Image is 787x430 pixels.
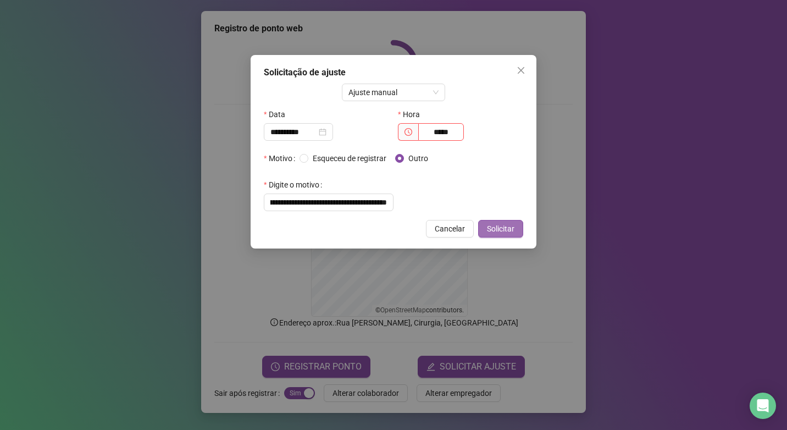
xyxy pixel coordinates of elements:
[517,66,525,75] span: close
[750,393,776,419] div: Open Intercom Messenger
[264,150,300,167] label: Motivo
[348,84,439,101] span: Ajuste manual
[264,106,292,123] label: Data
[404,128,412,136] span: clock-circle
[404,152,433,164] span: Outro
[487,223,514,235] span: Solicitar
[398,106,427,123] label: Hora
[264,66,523,79] div: Solicitação de ajuste
[426,220,474,238] button: Cancelar
[435,223,465,235] span: Cancelar
[512,62,530,79] button: Close
[264,176,326,194] label: Digite o motivo
[478,220,523,238] button: Solicitar
[308,152,391,164] span: Esqueceu de registrar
